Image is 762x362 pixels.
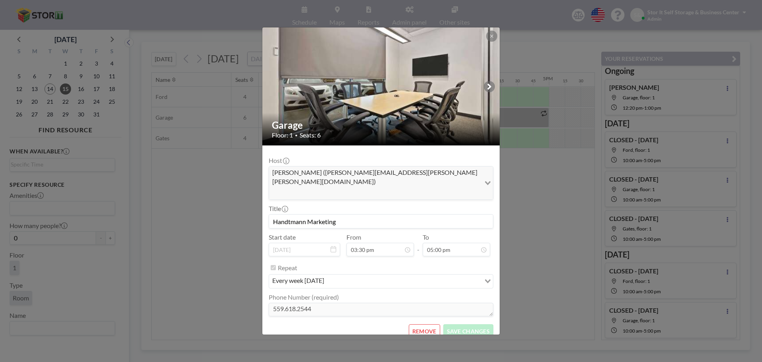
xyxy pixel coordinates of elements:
[272,119,491,131] h2: Garage
[269,166,493,199] div: Search for option
[271,276,326,287] span: every week [DATE]
[269,157,289,165] label: Host
[409,324,440,338] button: REMOVE
[269,205,287,213] label: Title
[262,7,500,166] img: 537.jpg
[278,264,297,272] label: Repeat
[417,236,419,254] span: -
[269,275,493,288] div: Search for option
[346,233,361,241] label: From
[271,168,479,186] span: [PERSON_NAME] ([PERSON_NAME][EMAIL_ADDRESS][PERSON_NAME][PERSON_NAME][DOMAIN_NAME])
[269,233,296,241] label: Start date
[269,215,493,228] input: (No title)
[272,131,293,139] span: Floor: 1
[270,188,480,198] input: Search for option
[443,324,493,338] button: SAVE CHANGES
[327,276,480,287] input: Search for option
[269,293,339,301] label: Phone Number (required)
[295,132,298,138] span: •
[423,233,429,241] label: To
[300,131,321,139] span: Seats: 6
